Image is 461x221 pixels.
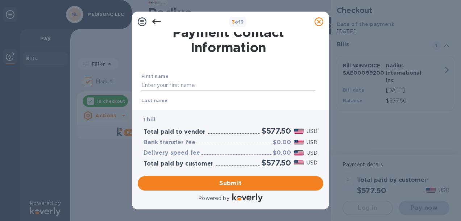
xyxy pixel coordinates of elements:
[232,19,235,25] span: 3
[144,150,200,157] h3: Delivery speed fee
[262,158,291,167] h2: $577.50
[141,98,168,103] b: Last name
[138,176,323,191] button: Submit
[141,80,315,91] input: Enter your first name
[144,139,195,146] h3: Bank transfer fee
[294,150,304,155] img: USD
[307,128,317,135] p: USD
[273,150,291,157] h3: $0.00
[144,179,317,188] span: Submit
[294,129,304,134] img: USD
[141,104,315,115] input: Enter your last name
[141,25,315,55] h1: Payment Contact Information
[294,140,304,145] img: USD
[307,159,317,167] p: USD
[141,74,169,79] b: First name
[294,160,304,165] img: USD
[144,160,213,167] h3: Total paid by customer
[307,149,317,157] p: USD
[232,193,263,202] img: Logo
[307,139,317,146] p: USD
[273,139,291,146] h3: $0.00
[262,126,291,135] h2: $577.50
[144,117,155,122] b: 1 bill
[232,19,244,25] b: of 3
[198,195,229,202] p: Powered by
[144,129,205,135] h3: Total paid to vendor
